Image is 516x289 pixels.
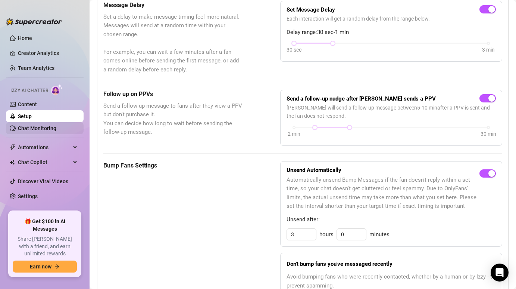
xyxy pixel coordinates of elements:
strong: Set Message Delay [287,6,335,13]
span: Automatically unsend Bump Messages if the fan doesn't reply within a set time, so your chat doesn... [287,176,479,211]
span: Each interaction will get a random delay from the range below. [287,15,496,23]
span: Share [PERSON_NAME] with a friend, and earn unlimited rewards [13,236,77,258]
a: Discover Viral Videos [18,178,68,184]
span: Delay range: 30 sec - 1 min [287,28,496,37]
span: hours [319,230,334,239]
span: 🎁 Get $100 in AI Messages [13,218,77,233]
div: 3 min [482,46,495,54]
img: logo-BBDzfeDw.svg [6,18,62,25]
a: Settings [18,193,38,199]
strong: Unsend Automatically [287,167,341,173]
div: 30 sec [287,46,301,54]
a: Team Analytics [18,65,54,71]
span: Earn now [30,264,51,270]
span: arrow-right [54,264,60,269]
img: AI Chatter [51,84,63,95]
div: 30 min [481,130,496,138]
div: Open Intercom Messenger [491,264,509,282]
a: Chat Monitoring [18,125,56,131]
h5: Follow up on PPVs [103,90,243,99]
span: Set a delay to make message timing feel more natural. Messages will send at a random time within ... [103,13,243,74]
span: Send a follow-up message to fans after they view a PPV but don't purchase it. You can decide how ... [103,102,243,137]
a: Creator Analytics [18,47,78,59]
span: Chat Copilot [18,156,71,168]
button: Earn nowarrow-right [13,261,77,273]
a: Content [18,101,37,107]
a: Setup [18,113,32,119]
img: Chat Copilot [10,160,15,165]
strong: Send a follow-up nudge after [PERSON_NAME] sends a PPV [287,95,436,102]
h5: Message Delay [103,1,243,10]
a: Home [18,35,32,41]
span: Izzy AI Chatter [10,87,48,94]
span: minutes [369,230,390,239]
div: 2 min [288,130,300,138]
h5: Bump Fans Settings [103,161,243,170]
strong: Don't bump fans you've messaged recently [287,261,393,267]
span: thunderbolt [10,144,16,150]
span: [PERSON_NAME] will send a follow-up message between 5 - 10 min after a PPV is sent and the fan do... [287,104,496,120]
span: Unsend after: [287,215,496,224]
span: Automations [18,141,71,153]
